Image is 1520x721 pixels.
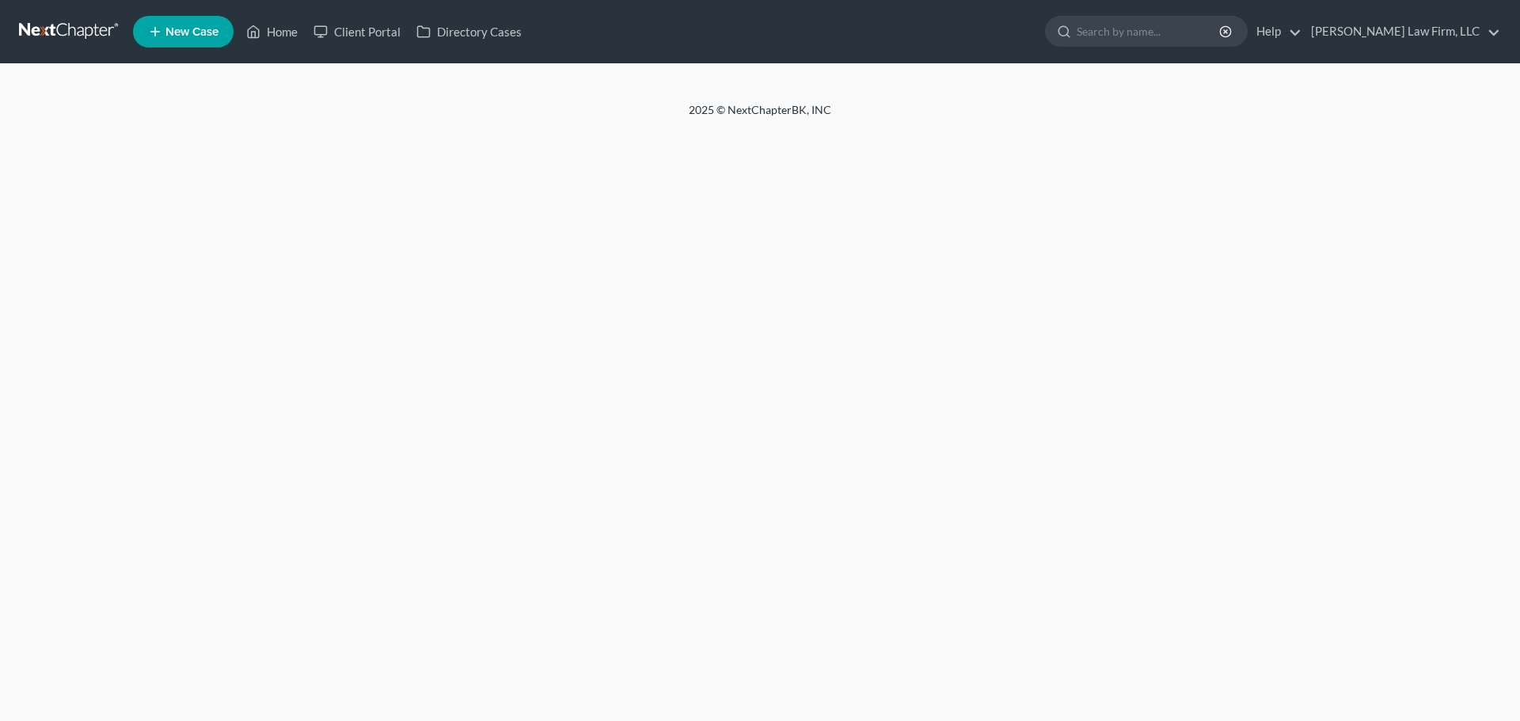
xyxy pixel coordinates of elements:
span: New Case [165,26,218,38]
a: Client Portal [306,17,408,46]
div: 2025 © NextChapterBK, INC [309,102,1211,131]
a: Directory Cases [408,17,530,46]
a: [PERSON_NAME] Law Firm, LLC [1303,17,1500,46]
a: Help [1248,17,1301,46]
a: Home [238,17,306,46]
input: Search by name... [1077,17,1222,46]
